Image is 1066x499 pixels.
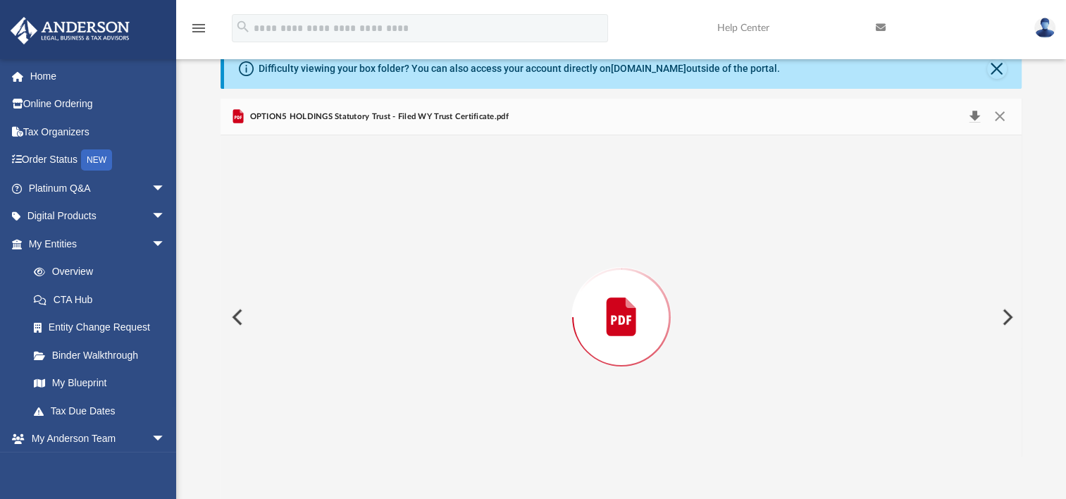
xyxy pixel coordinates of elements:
a: Tax Due Dates [20,397,187,425]
a: Tax Organizers [10,118,187,146]
a: Platinum Q&Aarrow_drop_down [10,174,187,202]
a: Order StatusNEW [10,146,187,175]
span: arrow_drop_down [151,174,180,203]
div: Difficulty viewing your box folder? You can also access your account directly on outside of the p... [259,61,780,76]
a: CTA Hub [20,285,187,314]
a: Home [10,62,187,90]
a: [DOMAIN_NAME] [611,63,686,74]
button: Previous File [221,297,252,337]
span: OPTION5 HOLDINGS Statutory Trust - Filed WY Trust Certificate.pdf [247,111,508,123]
span: arrow_drop_down [151,230,180,259]
a: Binder Walkthrough [20,341,187,369]
a: My Entitiesarrow_drop_down [10,230,187,258]
i: menu [190,20,207,37]
a: menu [190,27,207,37]
div: NEW [81,149,112,171]
a: Online Ordering [10,90,187,118]
a: My Blueprint [20,369,180,398]
i: search [235,19,251,35]
img: Anderson Advisors Platinum Portal [6,17,134,44]
button: Download [962,107,987,127]
button: Close [986,107,1012,127]
button: Next File [991,297,1022,337]
span: arrow_drop_down [151,202,180,231]
a: Overview [20,258,187,286]
span: arrow_drop_down [151,425,180,454]
a: Digital Productsarrow_drop_down [10,202,187,230]
a: Entity Change Request [20,314,187,342]
a: My Anderson Teamarrow_drop_down [10,425,180,453]
button: Close [987,59,1007,79]
img: User Pic [1034,18,1055,38]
